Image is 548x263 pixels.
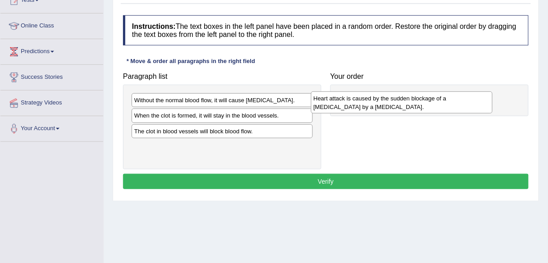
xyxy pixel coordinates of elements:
[0,39,103,62] a: Predictions
[0,14,103,36] a: Online Class
[132,124,313,138] div: The clot in blood vessels will block blood flow.
[0,116,103,139] a: Your Account
[330,73,529,81] h4: Your order
[123,73,321,81] h4: Paragraph list
[123,15,529,45] h4: The text boxes in the left panel have been placed in a random order. Restore the original order b...
[123,174,529,189] button: Verify
[0,65,103,87] a: Success Stories
[132,93,313,107] div: Without the normal blood flow, it will cause [MEDICAL_DATA].
[0,91,103,113] a: Strategy Videos
[123,57,259,65] div: * Move & order all paragraphs in the right field
[311,91,493,114] div: Heart attack is caused by the sudden blockage of a [MEDICAL_DATA] by a [MEDICAL_DATA].
[132,23,176,30] b: Instructions:
[132,109,313,122] div: When the clot is formed, it will stay in the blood vessels.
